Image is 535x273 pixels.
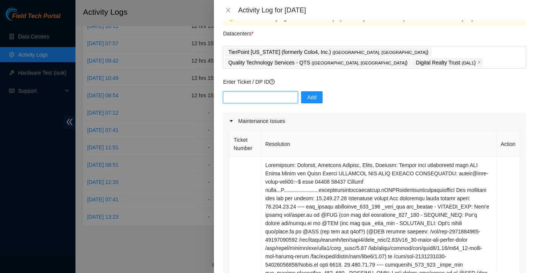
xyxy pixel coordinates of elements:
[228,58,407,67] p: Quality Technology Services - QTS )
[269,79,275,84] span: question-circle
[261,132,497,157] th: Resolution
[229,119,234,123] span: caret-right
[228,48,428,57] p: TierPoint [US_STATE] (formerly Colo4, Inc.) )
[416,58,476,67] p: Digital Realty Trust )
[332,50,427,55] span: ( [GEOGRAPHIC_DATA], [GEOGRAPHIC_DATA]
[477,60,481,65] span: close
[223,112,526,130] div: Maintenance Issues
[462,61,474,65] span: ( DAL1
[497,132,520,157] th: Action
[238,6,526,14] div: Activity Log for [DATE]
[312,61,406,65] span: ( [GEOGRAPHIC_DATA], [GEOGRAPHIC_DATA]
[229,132,261,157] th: Ticket Number
[223,7,234,14] button: Close
[301,91,323,103] button: Add
[307,93,317,101] span: Add
[225,7,231,13] span: close
[223,78,526,86] p: Enter Ticket / DP ID
[223,26,254,38] p: Datacenters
